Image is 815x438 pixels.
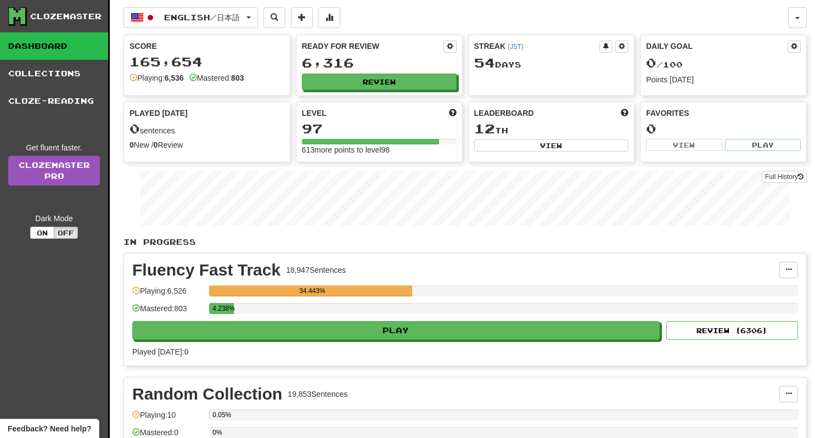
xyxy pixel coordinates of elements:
[132,262,280,278] div: Fluency Fast Track
[132,303,204,321] div: Mastered: 803
[130,121,140,136] span: 0
[263,7,285,28] button: Search sentences
[646,60,683,69] span: / 100
[154,141,158,149] strong: 0
[302,56,457,70] div: 6,316
[666,321,798,340] button: Review (6306)
[474,56,629,70] div: Day s
[212,285,412,296] div: 34.443%
[646,41,788,53] div: Daily Goal
[474,122,629,136] div: th
[132,347,188,356] span: Played [DATE]: 0
[302,122,457,136] div: 97
[291,7,313,28] button: Add sentence to collection
[621,108,628,119] span: This week in points, UTC
[508,43,524,50] a: (JST)
[123,237,807,248] p: In Progress
[474,108,534,119] span: Leaderboard
[646,74,801,85] div: Points [DATE]
[130,122,284,136] div: sentences
[8,156,100,186] a: ClozemasterPro
[189,72,244,83] div: Mastered:
[474,121,495,136] span: 12
[165,74,184,82] strong: 6,536
[286,265,346,276] div: 18,947 Sentences
[130,72,184,83] div: Playing:
[646,139,722,151] button: View
[302,74,457,90] button: Review
[123,7,258,28] button: English/日本語
[646,122,801,136] div: 0
[30,227,54,239] button: On
[288,389,347,400] div: 19,853 Sentences
[302,41,443,52] div: Ready for Review
[302,144,457,155] div: 613 more points to level 98
[762,171,807,183] button: Full History
[164,13,240,22] span: English / 日本語
[54,227,78,239] button: Off
[646,55,656,70] span: 0
[8,213,100,224] div: Dark Mode
[449,108,457,119] span: Score more points to level up
[30,11,102,22] div: Clozemaster
[231,74,244,82] strong: 803
[130,41,284,52] div: Score
[8,423,91,434] span: Open feedback widget
[725,139,801,151] button: Play
[212,303,234,314] div: 4.238%
[132,321,660,340] button: Play
[302,108,327,119] span: Level
[474,139,629,151] button: View
[132,285,204,304] div: Playing: 6,526
[8,142,100,153] div: Get fluent faster.
[130,139,284,150] div: New / Review
[474,41,600,52] div: Streak
[132,386,282,402] div: Random Collection
[646,108,801,119] div: Favorites
[132,409,204,428] div: Playing: 10
[130,55,284,69] div: 165,654
[318,7,340,28] button: More stats
[130,108,188,119] span: Played [DATE]
[474,55,495,70] span: 54
[130,141,134,149] strong: 0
